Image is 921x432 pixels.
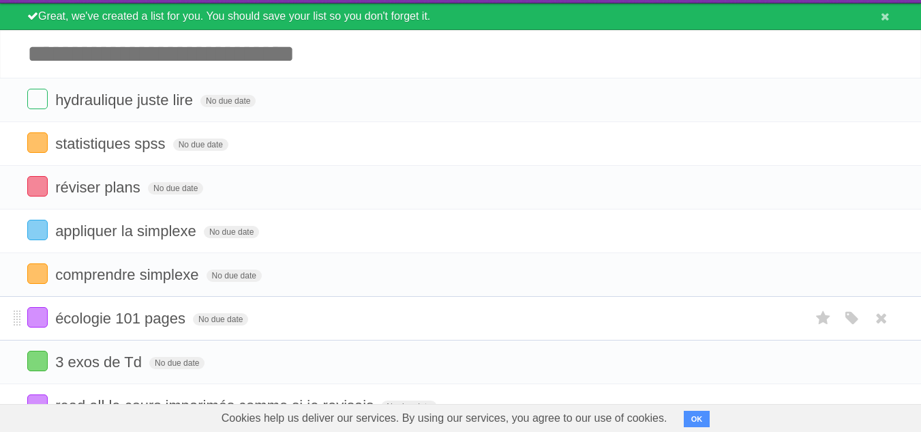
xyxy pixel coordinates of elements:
label: Done [27,176,48,197]
span: No due date [204,226,259,238]
span: hydraulique juste lire [55,91,196,109]
span: comprendre simplexe [55,266,202,283]
span: No due date [207,270,262,282]
button: OK [684,411,710,427]
span: No due date [149,357,205,369]
span: statistiques spss [55,135,168,152]
span: Cookies help us deliver our services. By using our services, you agree to our use of cookies. [208,405,681,432]
span: No due date [381,401,436,413]
span: No due date [193,313,248,326]
span: réviser plans [55,179,144,196]
span: No due date [173,139,228,151]
label: Done [27,307,48,328]
label: Star task [811,307,836,330]
span: read all le cours imparimés comme si je revisais [55,397,377,414]
span: appliquer la simplexe [55,222,200,240]
span: 3 exos de Td [55,354,145,371]
label: Done [27,220,48,240]
label: Done [27,263,48,284]
label: Done [27,132,48,153]
label: Done [27,394,48,415]
label: Done [27,351,48,371]
span: écologie 101 pages [55,310,189,327]
span: No due date [148,182,203,195]
span: No due date [200,95,256,107]
label: Done [27,89,48,109]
